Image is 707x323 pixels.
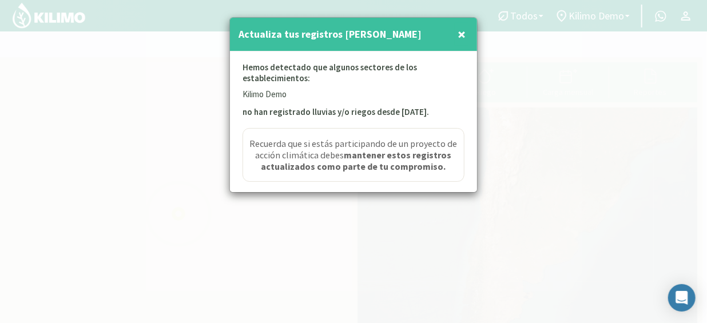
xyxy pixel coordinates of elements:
[243,88,464,101] p: Kilimo Demo
[261,149,452,172] strong: mantener estos registros actualizados como parte de tu compromiso.
[243,62,464,88] p: Hemos detectado que algunos sectores de los establecimientos:
[246,138,461,172] span: Recuerda que si estás participando de un proyecto de acción climática debes
[668,284,696,312] div: Open Intercom Messenger
[239,26,422,42] h4: Actualiza tus registros [PERSON_NAME]
[455,23,468,46] button: Close
[243,106,464,119] p: no han registrado lluvias y/o riegos desde [DATE].
[458,25,466,43] span: ×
